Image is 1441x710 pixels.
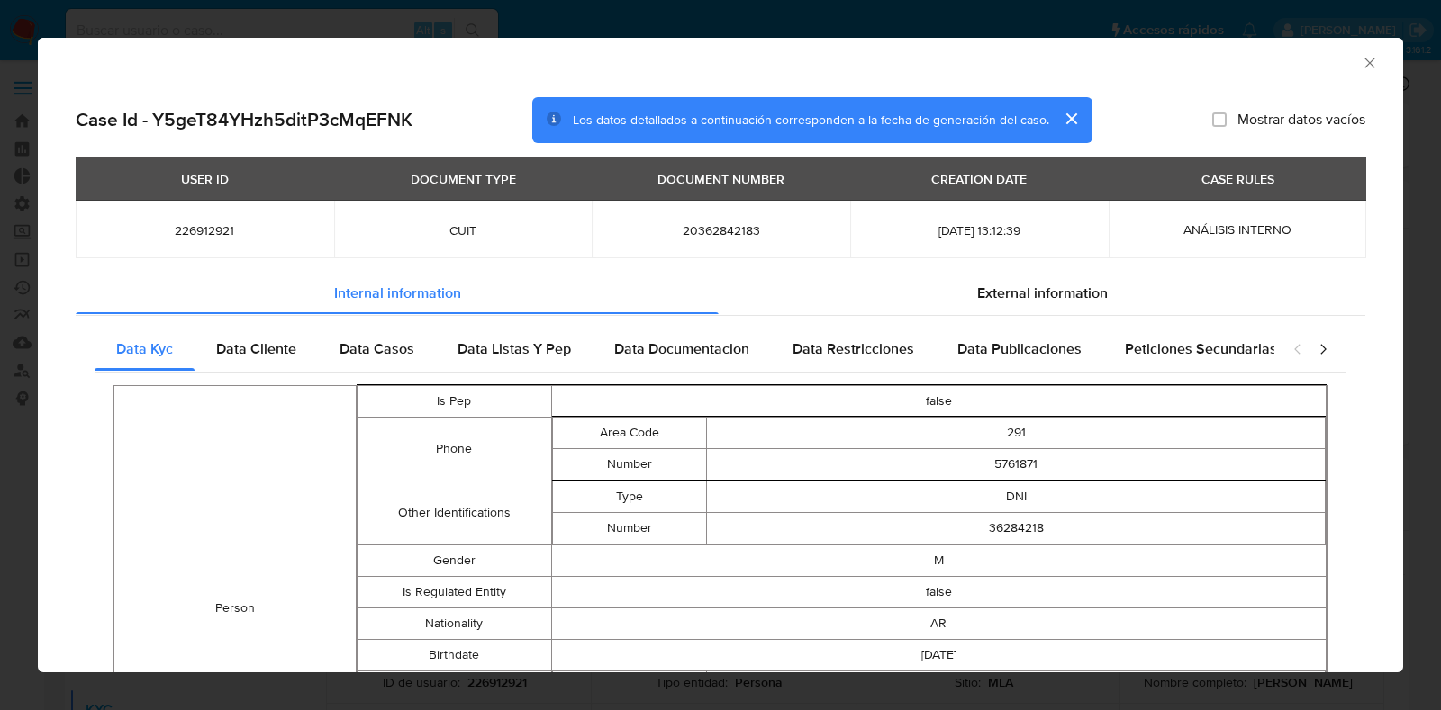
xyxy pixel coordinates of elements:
button: cerrar [1049,97,1092,140]
span: Data Cliente [216,338,296,359]
td: Phone [358,417,551,481]
td: false [551,385,1327,417]
span: Los datos detallados a continuación corresponden a la fecha de generación del caso. [573,111,1049,129]
td: Area Code [552,417,707,448]
div: Detailed internal info [95,328,1274,371]
td: Is Pep [358,385,551,417]
td: 5761871 [707,448,1326,480]
div: CASE RULES [1191,164,1285,194]
span: Peticiones Secundarias [1125,338,1277,359]
td: Other Identifications [358,481,551,544]
td: Is Regulated Entity [358,576,551,607]
span: ANÁLISIS INTERNO [1183,220,1291,238]
td: Number [552,448,707,480]
input: Mostrar datos vacíos [1212,112,1227,127]
span: CUIT [356,222,571,238]
span: Data Documentacion [614,338,749,359]
div: closure-recommendation-modal [38,38,1403,672]
td: [DATE] [551,639,1327,670]
div: DOCUMENT TYPE [400,164,527,194]
button: Cerrar ventana [1361,54,1377,70]
td: Number [552,512,707,544]
span: Data Restricciones [793,338,914,359]
div: CREATION DATE [920,164,1038,194]
td: Type [552,481,707,512]
span: Data Kyc [116,338,173,359]
div: DOCUMENT NUMBER [647,164,795,194]
h2: Case Id - Y5geT84YHzh5ditP3cMqEFNK [76,108,412,131]
td: Full Address [552,670,707,702]
td: M [551,544,1327,576]
td: [PERSON_NAME][STREET_ADDRESS] [707,670,1326,702]
td: Gender [358,544,551,576]
span: Data Publicaciones [957,338,1082,359]
span: Mostrar datos vacíos [1237,111,1365,129]
td: Birthdate [358,639,551,670]
td: 291 [707,417,1326,448]
span: Data Casos [340,338,414,359]
span: [DATE] 13:12:39 [872,222,1087,238]
div: Detailed info [76,271,1365,314]
td: DNI [707,481,1326,512]
td: AR [551,607,1327,639]
span: Data Listas Y Pep [458,338,571,359]
td: false [551,576,1327,607]
span: 20362842183 [613,222,829,238]
td: Nationality [358,607,551,639]
td: 36284218 [707,512,1326,544]
div: USER ID [170,164,240,194]
span: Internal information [334,282,461,302]
span: External information [977,282,1108,302]
span: 226912921 [97,222,313,238]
